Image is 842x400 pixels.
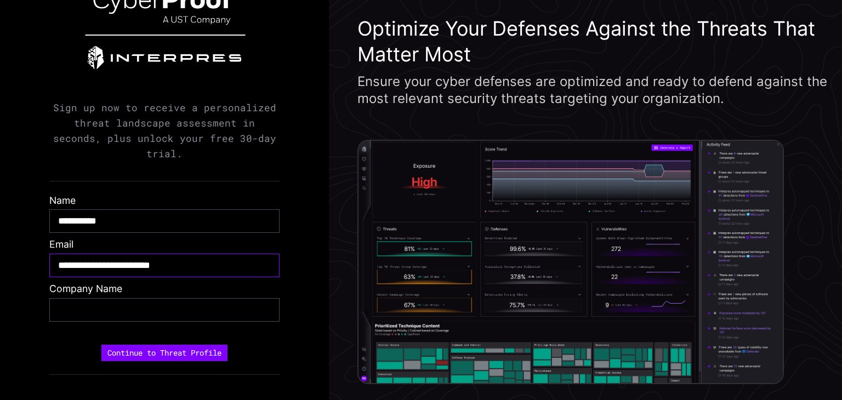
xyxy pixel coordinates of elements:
label: Company Name [49,283,280,295]
label: Email [49,238,280,251]
p: Sign up now to receive a personalized threat landscape assessment in seconds, plus unlock your fr... [49,100,280,162]
img: Screenshot [357,140,784,384]
button: Continue to Threat Profile [101,345,227,361]
div: Ensure your cyber defenses are optimized and ready to defend against the most relevant security t... [357,73,831,107]
h3: Optimize Your Defenses Against the Threats That Matter Most [357,16,831,67]
label: Name [49,195,280,207]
